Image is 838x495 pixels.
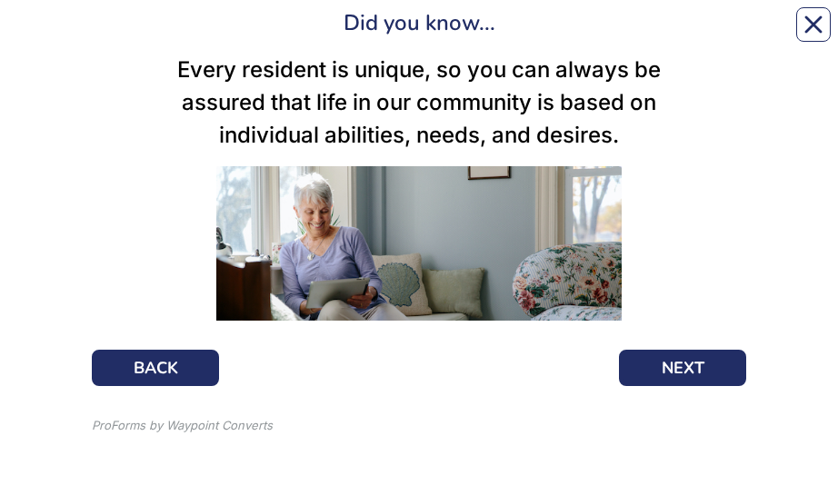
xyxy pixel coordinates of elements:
button: NEXT [619,350,746,386]
button: Close [796,7,831,42]
img: f06c2e2b-b089-4633-9bf7-f5e60ef112d1.jpg [216,166,622,321]
span: Every resident is unique, so you can always be assured that life in our community is based on ind... [177,56,661,148]
div: ProForms by Waypoint Converts [92,417,273,435]
div: Did you know... [92,6,746,39]
button: BACK [92,350,219,386]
